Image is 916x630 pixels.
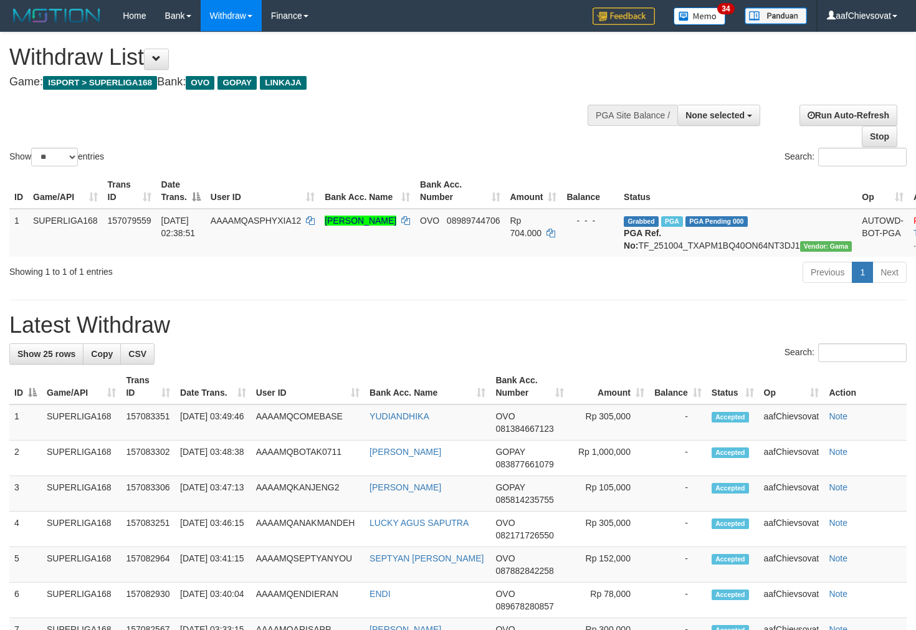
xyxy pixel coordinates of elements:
[175,547,251,583] td: [DATE] 03:41:15
[624,228,661,251] b: PGA Ref. No:
[108,216,151,226] span: 157079559
[674,7,726,25] img: Button%20Memo.svg
[121,369,175,404] th: Trans ID: activate to sort column ascending
[495,601,553,611] span: Copy 089678280857 to clipboard
[121,547,175,583] td: 157082964
[175,512,251,547] td: [DATE] 03:46:15
[128,349,146,359] span: CSV
[505,173,562,209] th: Amount: activate to sort column ascending
[490,369,569,404] th: Bank Acc. Number: activate to sort column ascending
[707,369,759,404] th: Status: activate to sort column ascending
[175,441,251,476] td: [DATE] 03:48:38
[852,262,873,283] a: 1
[785,148,907,166] label: Search:
[206,173,320,209] th: User ID: activate to sort column ascending
[495,495,553,505] span: Copy 085814235755 to clipboard
[121,512,175,547] td: 157083251
[42,512,121,547] td: SUPERLIGA168
[161,216,196,238] span: [DATE] 02:38:51
[649,476,707,512] td: -
[857,173,909,209] th: Op: activate to sort column ascending
[818,148,907,166] input: Search:
[320,173,415,209] th: Bank Acc. Name: activate to sort column ascending
[829,518,847,528] a: Note
[495,589,515,599] span: OVO
[415,173,505,209] th: Bank Acc. Number: activate to sort column ascending
[370,589,390,599] a: ENDI
[251,547,365,583] td: AAAAMQSEPTYANYOU
[175,404,251,441] td: [DATE] 03:49:46
[829,411,847,421] a: Note
[495,447,525,457] span: GOPAY
[175,476,251,512] td: [DATE] 03:47:13
[175,369,251,404] th: Date Trans.: activate to sort column ascending
[677,105,760,126] button: None selected
[156,173,206,209] th: Date Trans.: activate to sort column descending
[569,476,649,512] td: Rp 105,000
[495,566,553,576] span: Copy 087882842258 to clipboard
[370,447,441,457] a: [PERSON_NAME]
[9,476,42,512] td: 3
[495,459,553,469] span: Copy 083877661079 to clipboard
[800,241,852,252] span: Vendor URL: https://trx31.1velocity.biz
[121,583,175,618] td: 157082930
[862,126,897,147] a: Stop
[9,76,598,88] h4: Game: Bank:
[103,173,156,209] th: Trans ID: activate to sort column ascending
[9,45,598,70] h1: Withdraw List
[495,411,515,421] span: OVO
[9,369,42,404] th: ID: activate to sort column descending
[712,447,749,458] span: Accepted
[495,518,515,528] span: OVO
[712,412,749,422] span: Accepted
[661,216,683,227] span: Marked by aafandaneth
[803,262,852,283] a: Previous
[251,369,365,404] th: User ID: activate to sort column ascending
[42,404,121,441] td: SUPERLIGA168
[712,483,749,494] span: Accepted
[857,209,909,257] td: AUTOWD-BOT-PGA
[569,547,649,583] td: Rp 152,000
[120,343,155,365] a: CSV
[251,404,365,441] td: AAAAMQCOMEBASE
[829,482,847,492] a: Note
[251,512,365,547] td: AAAAMQANAKMANDEH
[593,7,655,25] img: Feedback.jpg
[42,476,121,512] td: SUPERLIGA168
[759,404,824,441] td: aafChievsovat
[759,547,824,583] td: aafChievsovat
[619,173,857,209] th: Status
[619,209,857,257] td: TF_251004_TXAPM1BQ40ON64NT3DJ1
[799,105,897,126] a: Run Auto-Refresh
[649,583,707,618] td: -
[251,441,365,476] td: AAAAMQBOTAK0711
[175,583,251,618] td: [DATE] 03:40:04
[569,441,649,476] td: Rp 1,000,000
[370,411,429,421] a: YUDIANDHIKA
[17,349,75,359] span: Show 25 rows
[569,512,649,547] td: Rp 305,000
[9,343,83,365] a: Show 25 rows
[325,216,396,226] a: [PERSON_NAME]
[365,369,490,404] th: Bank Acc. Name: activate to sort column ascending
[9,209,28,257] td: 1
[824,369,907,404] th: Action
[91,349,113,359] span: Copy
[9,260,373,278] div: Showing 1 to 1 of 1 entries
[759,441,824,476] td: aafChievsovat
[510,216,542,238] span: Rp 704.000
[712,554,749,565] span: Accepted
[495,424,553,434] span: Copy 081384667123 to clipboard
[759,583,824,618] td: aafChievsovat
[217,76,257,90] span: GOPAY
[43,76,157,90] span: ISPORT > SUPERLIGA168
[42,583,121,618] td: SUPERLIGA168
[566,214,614,227] div: - - -
[251,583,365,618] td: AAAAMQENDIERAN
[649,369,707,404] th: Balance: activate to sort column ascending
[9,547,42,583] td: 5
[649,441,707,476] td: -
[28,173,103,209] th: Game/API: activate to sort column ascending
[9,313,907,338] h1: Latest Withdraw
[370,518,469,528] a: LUCKY AGUS SAPUTRA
